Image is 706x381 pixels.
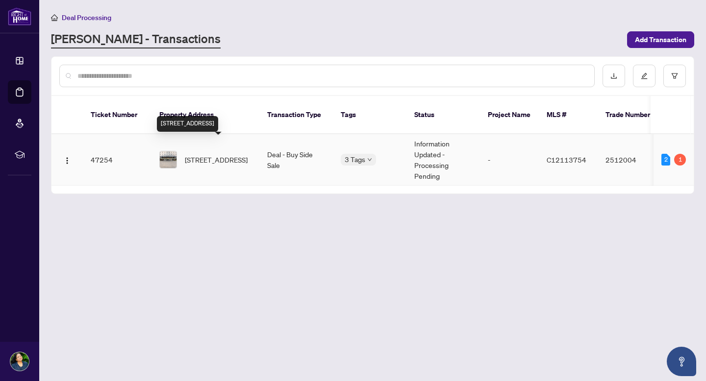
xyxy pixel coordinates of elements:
[151,96,259,134] th: Property Address
[259,96,333,134] th: Transaction Type
[406,134,480,186] td: Information Updated - Processing Pending
[641,72,648,79] span: edit
[83,96,151,134] th: Ticket Number
[185,154,248,165] span: [STREET_ADDRESS]
[610,72,617,79] span: download
[674,154,686,166] div: 1
[345,154,365,165] span: 3 Tags
[367,157,372,162] span: down
[51,31,221,48] a: [PERSON_NAME] - Transactions
[480,134,539,186] td: -
[598,96,666,134] th: Trade Number
[627,31,694,48] button: Add Transaction
[547,155,586,164] span: C12113754
[633,65,656,87] button: edit
[333,96,406,134] th: Tags
[62,13,111,22] span: Deal Processing
[603,65,625,87] button: download
[59,152,75,167] button: Logo
[598,134,666,186] td: 2512004
[671,72,678,79] span: filter
[480,96,539,134] th: Project Name
[667,347,696,376] button: Open asap
[661,154,670,166] div: 2
[8,7,31,25] img: logo
[157,116,218,132] div: [STREET_ADDRESS]
[663,65,686,87] button: filter
[259,134,333,186] td: Deal - Buy Side Sale
[10,352,29,371] img: Profile Icon
[160,151,176,168] img: thumbnail-img
[635,32,686,48] span: Add Transaction
[539,96,598,134] th: MLS #
[83,134,151,186] td: 47254
[63,157,71,165] img: Logo
[406,96,480,134] th: Status
[51,14,58,21] span: home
